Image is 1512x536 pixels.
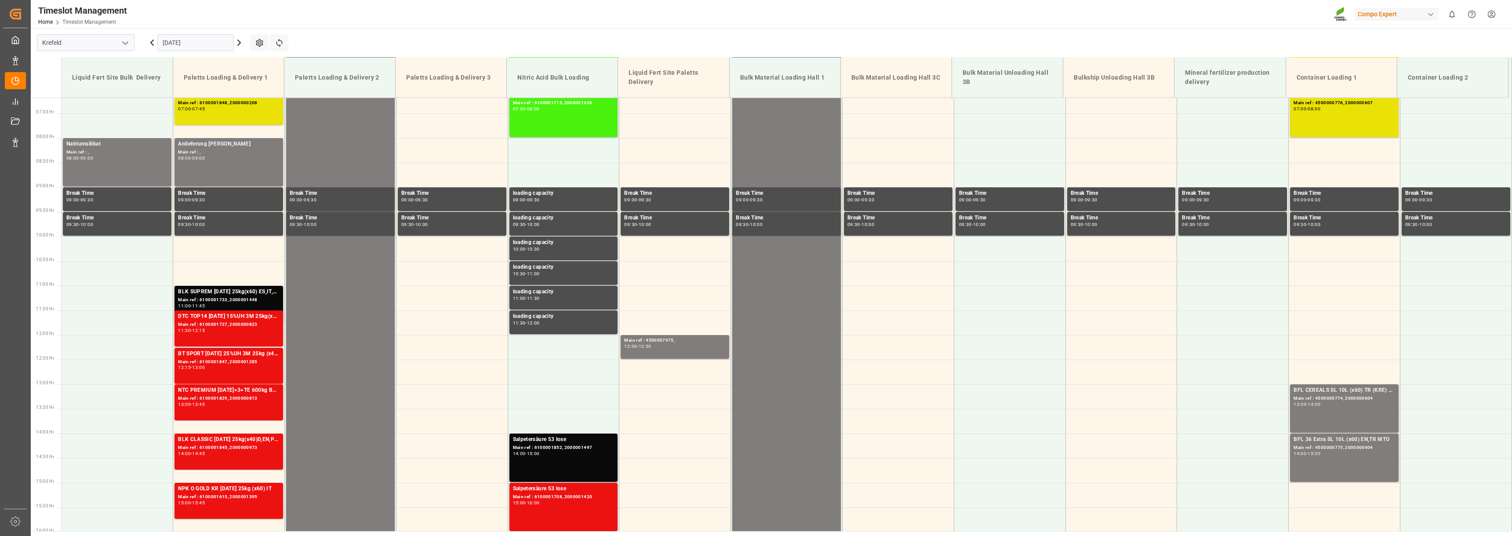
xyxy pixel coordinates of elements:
[1294,452,1306,456] div: 14:00
[625,65,722,90] div: Liquid Fert Site Paletts Delivery
[1195,198,1196,202] div: -
[527,107,540,111] div: 08:00
[1419,198,1432,202] div: 09:30
[1071,222,1083,226] div: 09:30
[79,156,80,160] div: -
[1294,198,1306,202] div: 09:00
[1083,198,1084,202] div: -
[178,156,191,160] div: 08:00
[37,34,134,51] input: Type to search/select
[847,189,949,198] div: Break Time
[1195,222,1196,226] div: -
[1308,198,1320,202] div: 09:30
[1182,214,1283,222] div: Break Time
[525,452,527,456] div: -
[192,222,205,226] div: 10:00
[1182,222,1195,226] div: 09:30
[36,331,54,336] span: 12:00 Hr
[36,134,54,139] span: 08:00 Hr
[191,452,192,456] div: -
[36,282,54,287] span: 11:00 Hr
[80,222,93,226] div: 10:00
[66,222,79,226] div: 09:30
[513,435,614,444] div: Salpetersäure 53 lose
[1418,198,1419,202] div: -
[178,296,280,304] div: Main ref : 6100001733, 2000001448
[178,288,280,296] div: BLK SUPREM [DATE] 25kg(x60) ES,IT,PT,SI
[178,444,280,452] div: Main ref : 6100001845, 2000000973
[1294,435,1395,444] div: BFL 36 Extra SL 10L (x60) EN,TR MTO
[525,198,527,202] div: -
[178,493,280,501] div: Main ref : 6100001615, 2000001395
[36,503,54,508] span: 15:30 Hr
[178,222,191,226] div: 09:30
[639,222,651,226] div: 10:00
[79,198,80,202] div: -
[513,198,526,202] div: 09:00
[513,238,614,247] div: loading capacity
[527,198,540,202] div: 09:30
[66,198,79,202] div: 09:00
[513,107,526,111] div: 07:00
[1294,444,1395,452] div: Main ref : 4500000775, 2000000604
[66,156,79,160] div: 08:00
[1306,107,1308,111] div: -
[624,189,726,198] div: Break Time
[1182,198,1195,202] div: 09:00
[513,296,526,300] div: 11:00
[191,222,192,226] div: -
[1442,4,1462,24] button: show 0 new notifications
[36,430,54,434] span: 14:00 Hr
[513,263,614,272] div: loading capacity
[178,386,280,395] div: NTC PREMIUM [DATE]+3+TE 600kg BBBT FAIR 25-5-8 35%UH 3M 25kg (x40) INT
[191,304,192,308] div: -
[1334,7,1348,22] img: Screenshot%202023-09-29%20at%2010.02.21.png_1712312052.png
[1354,6,1442,22] button: Compo Expert
[1294,395,1395,402] div: Main ref : 4500000774, 2000000604
[36,208,54,213] span: 09:30 Hr
[178,365,191,369] div: 12:15
[848,69,945,86] div: Bulk Material Loading Hall 3C
[525,501,527,505] div: -
[1308,222,1320,226] div: 10:00
[192,452,205,456] div: 14:45
[415,198,428,202] div: 09:30
[66,140,168,149] div: Natriumsilikat
[525,321,527,325] div: -
[513,444,614,452] div: Main ref : 6100001852, 2000001497
[1306,402,1308,406] div: -
[36,528,54,533] span: 16:00 Hr
[192,156,205,160] div: 09:00
[513,247,526,251] div: 10:00
[513,189,614,198] div: loading capacity
[178,485,280,493] div: NPK O GOLD KR [DATE] 25kg (x60) IT
[178,402,191,406] div: 13:00
[178,350,280,358] div: BT SPORT [DATE] 25%UH 3M 25kg (x40) INTBLK CLASSIC [DATE] 25kg(x40)D,EN,PL,FNL
[959,198,972,202] div: 09:00
[178,189,280,198] div: Break Time
[1196,198,1209,202] div: 09:30
[847,214,949,222] div: Break Time
[290,214,391,222] div: Break Time
[1462,4,1482,24] button: Help Center
[972,222,973,226] div: -
[192,501,205,505] div: 15:45
[178,321,280,328] div: Main ref : 6100001727, 2000000823
[1294,99,1395,107] div: Main ref : 4500000776, 2000000607
[736,222,749,226] div: 09:30
[36,306,54,311] span: 11:30 Hr
[180,69,277,86] div: Paletts Loading & Delivery 1
[624,344,637,348] div: 12:00
[178,312,280,321] div: DTC TOP14 [DATE] 15%UH 3M 25kg(x42) INT
[637,198,638,202] div: -
[513,485,614,493] div: Salpetersäure 53 lose
[401,214,503,222] div: Break Time
[1419,222,1432,226] div: 10:00
[959,189,1061,198] div: Break Time
[414,222,415,226] div: -
[192,198,205,202] div: 09:30
[1181,65,1278,90] div: Mineral fertilizer production delivery
[1294,107,1306,111] div: 07:00
[513,312,614,321] div: loading capacity
[401,189,503,198] div: Break Time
